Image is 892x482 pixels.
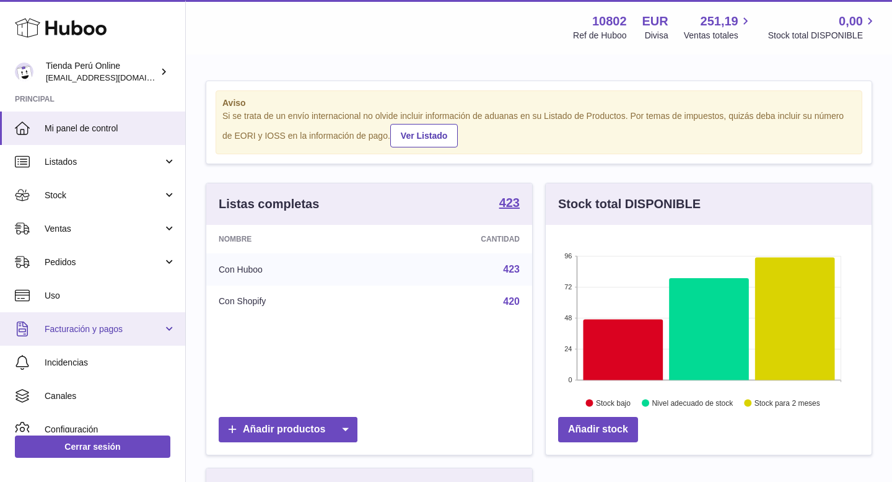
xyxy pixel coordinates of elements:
[45,256,163,268] span: Pedidos
[206,286,379,318] td: Con Shopify
[45,323,163,335] span: Facturación y pagos
[645,30,668,42] div: Divisa
[652,398,733,407] text: Nivel adecuado de stock
[45,290,176,302] span: Uso
[642,13,668,30] strong: EUR
[596,398,631,407] text: Stock bajo
[46,60,157,84] div: Tienda Perú Online
[768,13,877,42] a: 0,00 Stock total DISPONIBLE
[768,30,877,42] span: Stock total DISPONIBLE
[503,296,520,307] a: 420
[45,357,176,369] span: Incidencias
[499,196,520,211] a: 423
[568,376,572,383] text: 0
[222,110,855,147] div: Si se trata de un envío internacional no olvide incluir información de aduanas en su Listado de P...
[564,314,572,322] text: 48
[503,264,520,274] a: 423
[564,345,572,353] text: 24
[15,436,170,458] a: Cerrar sesión
[684,30,753,42] span: Ventas totales
[684,13,753,42] a: 251,19 Ventas totales
[564,252,572,260] text: 96
[15,63,33,81] img: contacto@tiendaperuonline.com
[573,30,626,42] div: Ref de Huboo
[46,72,182,82] span: [EMAIL_ADDRESS][DOMAIN_NAME]
[564,283,572,291] text: 72
[754,398,820,407] text: Stock para 2 meses
[379,225,532,253] th: Cantidad
[45,424,176,436] span: Configuración
[219,417,357,442] a: Añadir productos
[592,13,627,30] strong: 10802
[558,196,701,213] h3: Stock total DISPONIBLE
[499,196,520,209] strong: 423
[206,253,379,286] td: Con Huboo
[45,223,163,235] span: Ventas
[45,156,163,168] span: Listados
[839,13,863,30] span: 0,00
[558,417,638,442] a: Añadir stock
[219,196,319,213] h3: Listas completas
[390,124,458,147] a: Ver Listado
[45,123,176,134] span: Mi panel de control
[206,225,379,253] th: Nombre
[701,13,738,30] span: 251,19
[222,97,855,109] strong: Aviso
[45,190,163,201] span: Stock
[45,390,176,402] span: Canales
